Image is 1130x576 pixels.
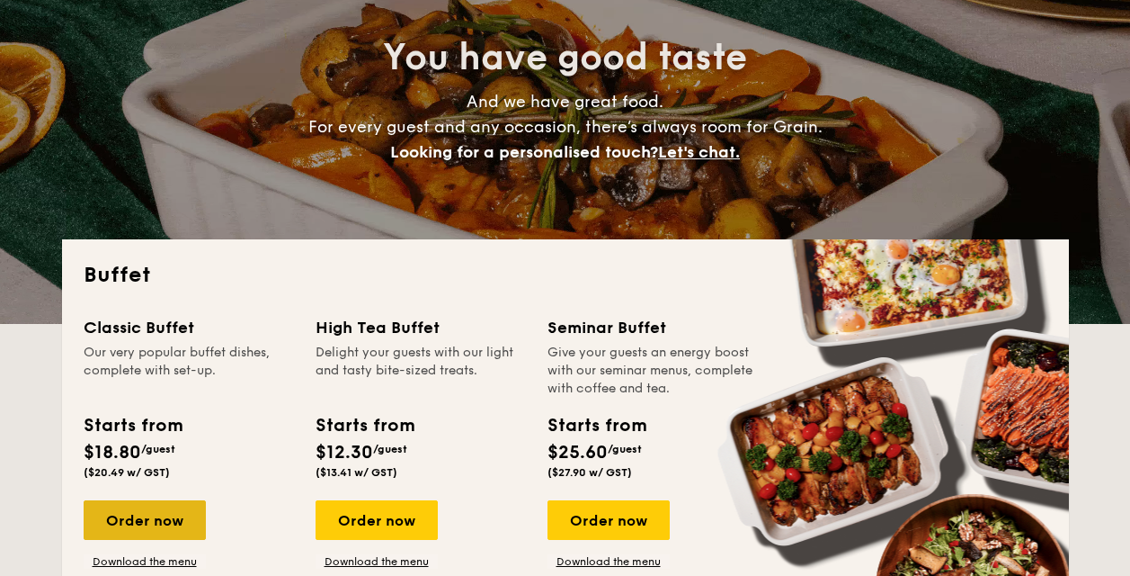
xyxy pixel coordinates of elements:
[84,554,206,569] a: Download the menu
[316,344,526,398] div: Delight your guests with our light and tasty bite-sized treats.
[547,442,608,463] span: $25.60
[316,554,438,569] a: Download the menu
[547,500,670,540] div: Order now
[316,442,373,463] span: $12.30
[658,142,740,162] span: Let's chat.
[383,36,747,79] span: You have good taste
[84,261,1047,290] h2: Buffet
[390,142,658,162] span: Looking for a personalised touch?
[308,92,823,162] span: And we have great food. For every guest and any occasion, there’s always room for Grain.
[141,443,175,455] span: /guest
[84,442,141,463] span: $18.80
[316,315,526,340] div: High Tea Buffet
[84,344,294,398] div: Our very popular buffet dishes, complete with set-up.
[316,500,438,540] div: Order now
[84,315,294,340] div: Classic Buffet
[547,554,670,569] a: Download the menu
[608,443,642,455] span: /guest
[84,412,182,439] div: Starts from
[547,466,632,479] span: ($27.90 w/ GST)
[547,344,758,398] div: Give your guests an energy boost with our seminar menus, complete with coffee and tea.
[84,500,206,540] div: Order now
[316,412,414,439] div: Starts from
[547,315,758,340] div: Seminar Buffet
[84,466,170,479] span: ($20.49 w/ GST)
[373,443,407,455] span: /guest
[316,466,397,479] span: ($13.41 w/ GST)
[547,412,645,439] div: Starts from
